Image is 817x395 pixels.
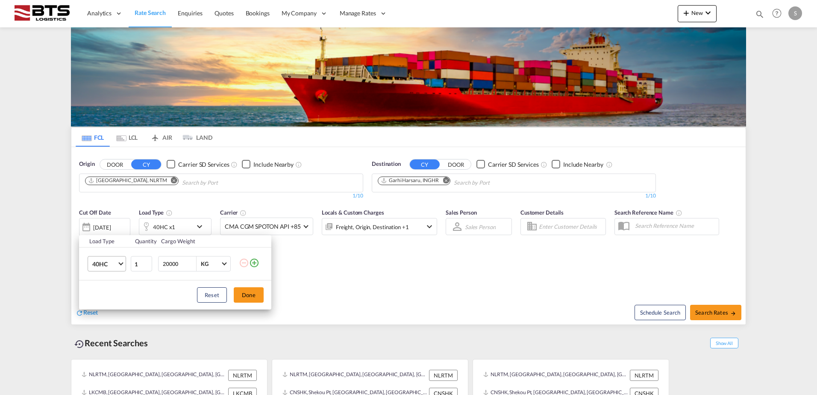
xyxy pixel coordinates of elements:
[162,256,196,271] input: Enter Weight
[197,287,227,303] button: Reset
[249,258,259,268] md-icon: icon-plus-circle-outline
[92,260,117,268] span: 40HC
[201,260,209,267] div: KG
[239,258,249,268] md-icon: icon-minus-circle-outline
[88,256,126,271] md-select: Choose: 40HC
[130,235,156,248] th: Quantity
[131,256,152,271] input: Qty
[234,287,264,303] button: Done
[161,237,234,245] div: Cargo Weight
[79,235,130,248] th: Load Type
